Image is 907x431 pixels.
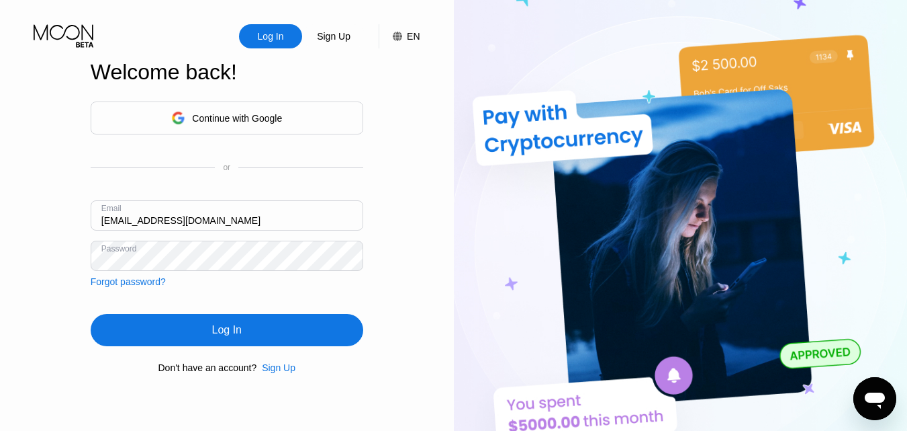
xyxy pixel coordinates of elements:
[91,276,166,287] div: Forgot password?
[407,31,420,42] div: EN
[158,362,257,373] div: Don't have an account?
[101,244,137,253] div: Password
[101,204,122,213] div: Email
[302,24,365,48] div: Sign Up
[192,113,282,124] div: Continue with Google
[91,314,363,346] div: Log In
[379,24,420,48] div: EN
[256,30,285,43] div: Log In
[262,362,295,373] div: Sign Up
[223,163,230,172] div: or
[853,377,896,420] iframe: Button to launch messaging window
[91,60,363,85] div: Welcome back!
[239,24,302,48] div: Log In
[212,323,242,337] div: Log In
[256,362,295,373] div: Sign Up
[316,30,352,43] div: Sign Up
[91,102,363,134] div: Continue with Google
